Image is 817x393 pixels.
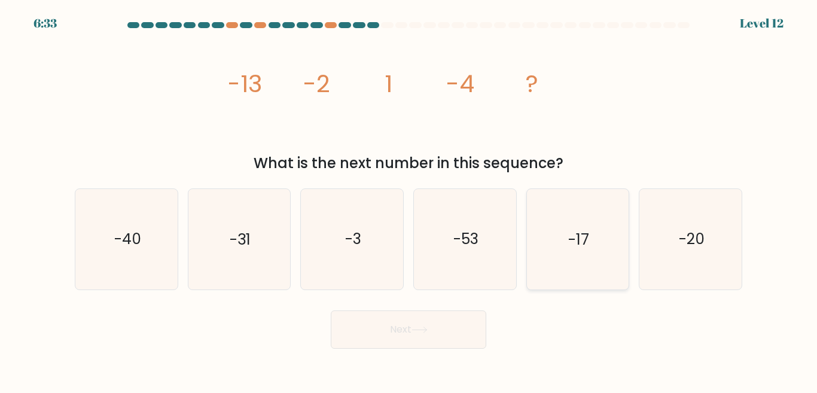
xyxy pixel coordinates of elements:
div: 6:33 [33,14,57,32]
text: -3 [345,229,361,249]
button: Next [331,310,486,349]
tspan: ? [526,67,538,100]
tspan: -13 [227,67,262,100]
text: -20 [679,229,705,249]
text: -53 [453,229,478,249]
text: -40 [114,229,141,249]
tspan: -2 [303,67,330,100]
text: -17 [568,229,589,249]
text: -31 [230,229,251,249]
tspan: -4 [446,67,474,100]
div: Level 12 [740,14,784,32]
div: What is the next number in this sequence? [82,153,735,174]
tspan: 1 [385,67,392,100]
